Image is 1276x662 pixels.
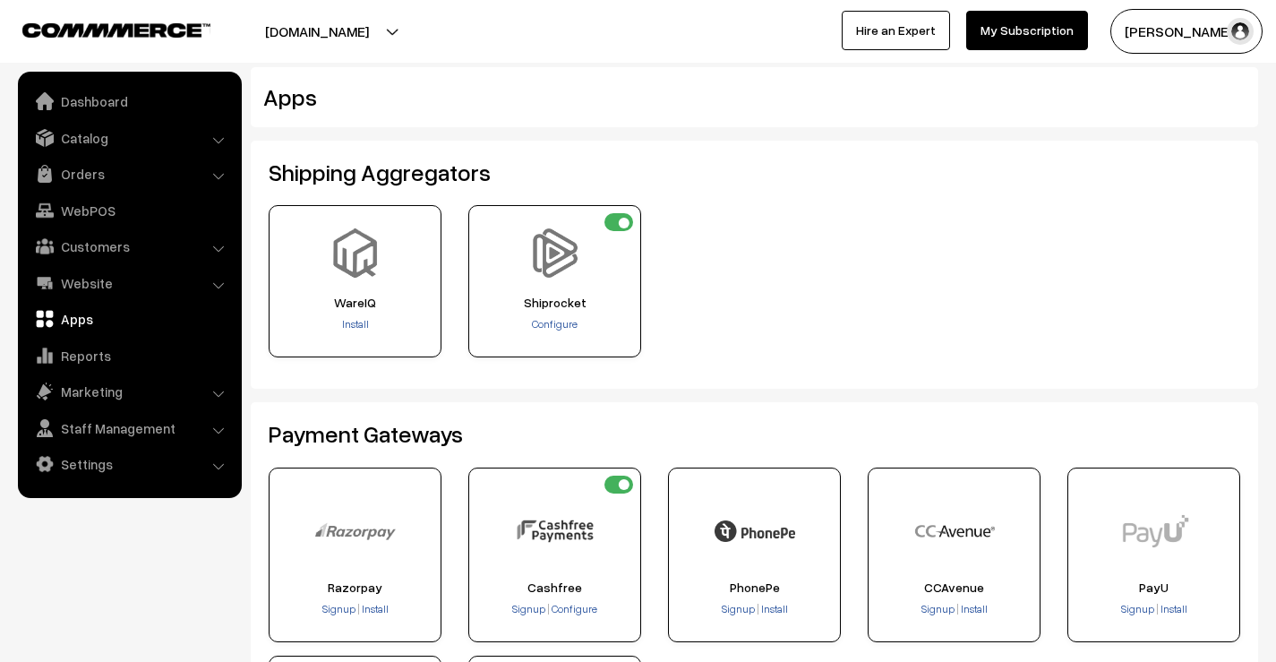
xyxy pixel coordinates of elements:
img: Shiprocket [530,228,579,278]
a: Reports [22,340,236,372]
img: Razorpay [315,491,396,572]
img: PhonePe [715,491,795,572]
span: PayU [1074,580,1234,595]
span: Configure [552,602,597,615]
button: [PERSON_NAME]… [1110,9,1263,54]
a: Install [360,602,389,615]
img: PayU [1114,491,1195,572]
a: My Subscription [966,11,1088,50]
a: Website [22,267,236,299]
button: [DOMAIN_NAME] [202,9,432,54]
span: Signup [512,602,545,615]
div: | [874,601,1034,619]
img: WareIQ [330,228,380,278]
a: Configure [550,602,597,615]
a: Marketing [22,375,236,408]
a: Catalog [22,122,236,154]
span: Install [1160,602,1187,615]
div: | [275,601,435,619]
span: CCAvenue [874,580,1034,595]
span: Shiprocket [475,296,635,310]
div: | [475,601,635,619]
a: Signup [921,602,956,615]
a: Install [342,317,369,331]
a: Apps [22,303,236,335]
a: Orders [22,158,236,190]
img: CCAvenue [914,491,995,572]
span: WareIQ [275,296,435,310]
span: Signup [1121,602,1154,615]
a: Install [1159,602,1187,615]
span: Install [961,602,988,615]
a: Hire an Expert [842,11,950,50]
a: Staff Management [22,412,236,444]
a: Dashboard [22,85,236,117]
span: Razorpay [275,580,435,595]
a: Settings [22,448,236,480]
a: Customers [22,230,236,262]
a: Signup [722,602,757,615]
div: | [674,601,835,619]
span: Signup [722,602,755,615]
img: Cashfree [515,491,595,572]
a: COMMMERCE [22,18,179,39]
a: Install [959,602,988,615]
h2: Apps [263,83,1077,111]
a: WebPOS [22,194,236,227]
a: Configure [532,317,578,331]
span: Cashfree [475,580,635,595]
div: | [1074,601,1234,619]
span: Signup [322,602,355,615]
img: COMMMERCE [22,23,210,37]
a: Install [759,602,788,615]
a: Signup [322,602,357,615]
h2: Payment Gateways [269,420,1240,448]
span: PhonePe [674,580,835,595]
a: Signup [1121,602,1156,615]
span: Signup [921,602,955,615]
span: Install [362,602,389,615]
img: user [1227,18,1254,45]
h2: Shipping Aggregators [269,159,1240,186]
span: Install [761,602,788,615]
a: Signup [512,602,547,615]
